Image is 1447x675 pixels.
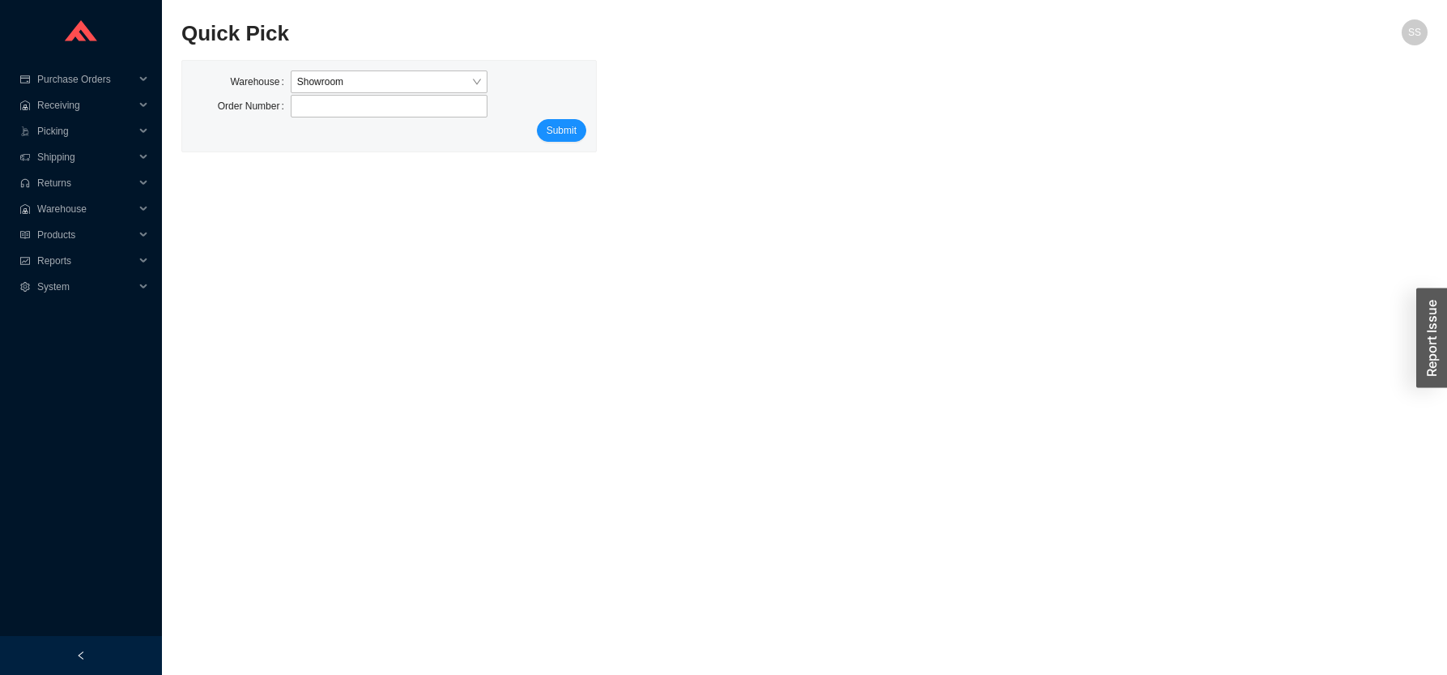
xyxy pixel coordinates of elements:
[1408,19,1421,45] span: SS
[19,230,31,240] span: read
[230,70,290,93] label: Warehouse
[37,248,134,274] span: Reports
[19,75,31,84] span: credit-card
[19,178,31,188] span: customer-service
[37,66,134,92] span: Purchase Orders
[19,282,31,292] span: setting
[547,122,577,139] span: Submit
[76,651,86,660] span: left
[37,274,134,300] span: System
[218,95,291,117] label: Order Number
[19,256,31,266] span: fund
[37,144,134,170] span: Shipping
[37,196,134,222] span: Warehouse
[297,71,482,92] span: Showroom
[37,118,134,144] span: Picking
[37,170,134,196] span: Returns
[37,92,134,118] span: Receiving
[37,222,134,248] span: Products
[181,19,1116,48] h2: Quick Pick
[537,119,586,142] button: Submit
